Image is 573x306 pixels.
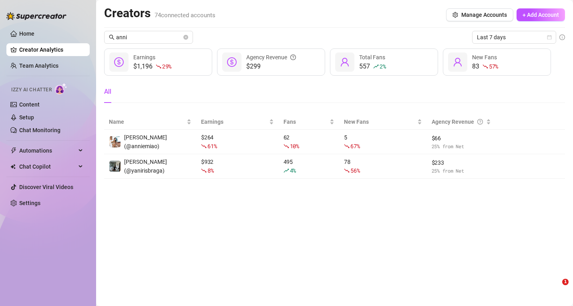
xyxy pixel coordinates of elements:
[477,117,483,126] span: question-circle
[19,184,73,190] a: Discover Viral Videos
[183,35,188,40] button: close-circle
[283,157,335,175] div: 495
[546,279,565,298] iframe: Intercom live chat
[344,157,422,175] div: 78
[10,164,16,169] img: Chat Copilot
[432,143,491,150] span: 25 % from Net
[10,147,17,154] span: thunderbolt
[359,54,385,60] span: Total Fans
[109,161,121,172] img: Yanni (@yanirisbraga)
[19,43,83,56] a: Creator Analytics
[562,279,569,285] span: 1
[11,86,52,94] span: Izzy AI Chatter
[339,114,426,130] th: New Fans
[19,101,40,108] a: Content
[350,167,360,174] span: 56 %
[517,8,565,21] button: + Add Account
[283,168,289,173] span: rise
[201,117,267,126] span: Earnings
[109,136,121,147] img: Annie (@anniemiao)
[559,34,565,40] span: info-circle
[290,53,296,62] span: question-circle
[156,64,161,69] span: fall
[432,167,491,175] span: 25 % from Net
[116,33,182,42] input: Search creators
[472,54,497,60] span: New Fans
[201,168,207,173] span: fall
[290,167,296,174] span: 4 %
[133,54,155,60] span: Earnings
[344,117,415,126] span: New Fans
[19,144,76,157] span: Automations
[55,83,67,95] img: AI Chatter
[472,62,498,71] div: 83
[201,157,273,175] div: $ 932
[359,62,386,71] div: 557
[432,158,491,167] span: $ 233
[446,8,513,21] button: Manage Accounts
[104,6,215,21] h2: Creators
[483,64,488,69] span: fall
[201,143,207,149] span: fall
[246,62,296,71] span: $299
[380,62,386,70] span: 2 %
[523,12,559,18] span: + Add Account
[432,134,491,143] span: $ 66
[344,168,350,173] span: fall
[350,142,360,150] span: 67 %
[432,117,485,126] div: Agency Revenue
[283,117,328,126] span: Fans
[227,57,237,67] span: dollar-circle
[477,31,551,43] span: Last 7 days
[373,64,379,69] span: rise
[19,160,76,173] span: Chat Copilot
[461,12,507,18] span: Manage Accounts
[279,114,340,130] th: Fans
[207,167,213,174] span: 8 %
[283,133,335,151] div: 62
[547,35,552,40] span: calendar
[6,12,66,20] img: logo-BBDzfeDw.svg
[109,117,185,126] span: Name
[104,114,196,130] th: Name
[340,57,350,67] span: user
[124,134,167,149] span: [PERSON_NAME] (@anniemiao)
[453,57,462,67] span: user
[196,114,278,130] th: Earnings
[19,30,34,37] a: Home
[133,62,171,71] div: $1,196
[162,62,171,70] span: 29 %
[489,62,498,70] span: 57 %
[114,57,124,67] span: dollar-circle
[283,143,289,149] span: fall
[124,159,167,174] span: [PERSON_NAME] (@yanirisbraga)
[155,12,215,19] span: 74 connected accounts
[19,200,40,206] a: Settings
[290,142,299,150] span: 10 %
[19,114,34,121] a: Setup
[19,127,60,133] a: Chat Monitoring
[246,53,296,62] div: Agency Revenue
[207,142,217,150] span: 61 %
[452,12,458,18] span: setting
[19,62,58,69] a: Team Analytics
[109,34,115,40] span: search
[344,133,422,151] div: 5
[201,133,273,151] div: $ 264
[344,143,350,149] span: fall
[104,87,111,97] div: All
